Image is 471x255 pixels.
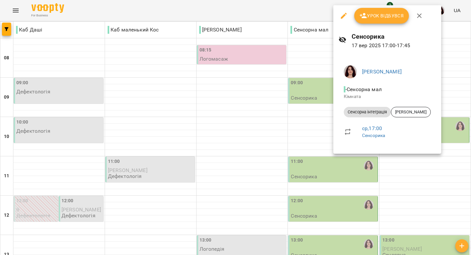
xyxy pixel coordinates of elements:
[362,133,385,138] a: Сенсорика
[344,109,391,115] span: Сенсорна інтеграція
[344,86,383,92] span: - Сенсорна мал
[359,12,404,20] span: Урок відбувся
[352,31,436,42] h6: Сенсорика
[354,8,409,24] button: Урок відбувся
[344,65,357,78] img: 170a41ecacc6101aff12a142c38b6f34.jpeg
[362,69,402,75] a: [PERSON_NAME]
[391,107,431,117] div: [PERSON_NAME]
[352,42,436,49] p: 17 вер 2025 17:00 - 17:45
[362,125,382,131] a: ср , 17:00
[344,93,431,100] p: Кімната
[391,109,430,115] span: [PERSON_NAME]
